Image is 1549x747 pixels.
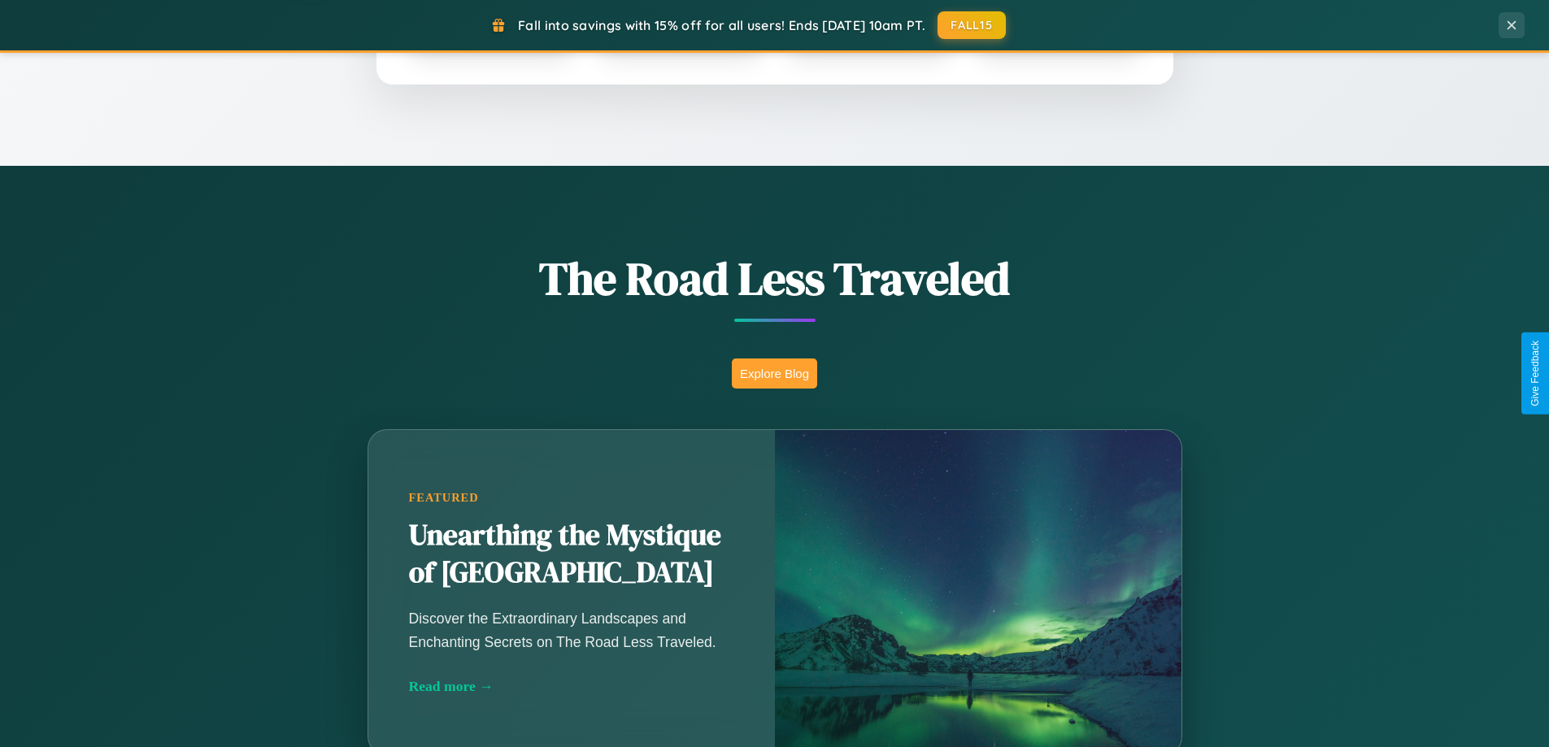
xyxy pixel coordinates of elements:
p: Discover the Extraordinary Landscapes and Enchanting Secrets on The Road Less Traveled. [409,607,734,653]
h1: The Road Less Traveled [287,247,1263,310]
button: Explore Blog [732,358,817,389]
span: Fall into savings with 15% off for all users! Ends [DATE] 10am PT. [518,17,925,33]
div: Give Feedback [1529,341,1541,406]
div: Read more → [409,678,734,695]
div: Featured [409,491,734,505]
h2: Unearthing the Mystique of [GEOGRAPHIC_DATA] [409,517,734,592]
button: FALL15 [938,11,1006,39]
